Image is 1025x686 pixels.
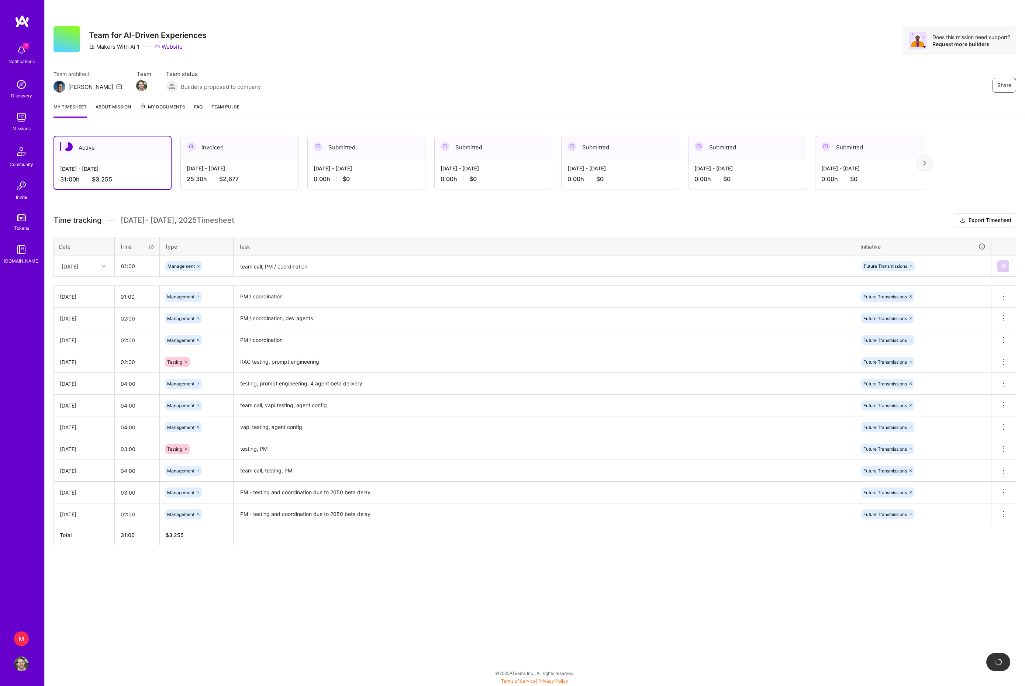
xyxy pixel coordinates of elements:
textarea: RAG testing, prompt engineering [234,352,854,372]
span: Management [167,425,194,430]
div: Request more builders [932,41,1010,48]
a: User Avatar [12,656,31,671]
img: Active [64,142,73,151]
i: icon CompanyGray [89,44,95,50]
img: tokens [17,214,26,221]
div: [DATE] - [DATE] [441,164,546,172]
div: [DATE] [60,336,108,344]
div: [PERSON_NAME] [68,83,113,91]
div: [DATE] - [DATE] [694,164,800,172]
span: Builders proposed to company [181,83,261,91]
input: HH:MM [115,352,159,372]
div: [DATE] - [DATE] [314,164,419,172]
div: [DATE] [62,262,78,270]
textarea: team call, PM / coordination [234,257,854,276]
img: loading [995,658,1002,666]
span: $0 [850,175,857,183]
th: Date [54,237,115,256]
div: 0:00 h [821,175,927,183]
input: HH:MM [115,256,159,276]
div: 0:00 h [567,175,673,183]
span: | [501,678,568,684]
span: $2,677 [219,175,239,183]
div: 0:00 h [694,175,800,183]
div: [DATE] [60,358,108,366]
textarea: PM / coordination [234,287,854,307]
span: $0 [723,175,731,183]
div: Notifications [8,58,35,65]
div: Community [10,160,33,168]
input: HH:MM [115,287,159,306]
img: Builders proposed to company [166,81,178,93]
img: bell [14,43,29,58]
img: Team Architect [54,81,65,93]
a: About Mission [96,103,131,118]
img: Team Member Avatar [136,80,147,91]
span: Future Transmissions [863,403,907,408]
span: Future Transmissions [863,316,907,321]
span: $0 [342,175,350,183]
span: Future Transmissions [863,468,907,474]
a: Terms of Service [501,678,536,684]
input: HH:MM [115,439,159,459]
span: Team architect [54,70,122,78]
span: $3,255 [92,176,112,183]
img: Submitted [567,142,576,151]
a: My Documents [140,103,185,118]
textarea: PM - testing and coordination due to 2050 beta delay [234,482,854,503]
div: M [14,631,29,646]
div: [DATE] [60,293,108,301]
div: [DOMAIN_NAME] [4,257,39,265]
img: right [923,160,926,166]
img: Submitted [821,142,830,151]
img: Submitted [314,142,322,151]
div: Submitted [815,136,933,159]
span: Future Transmissions [863,381,907,387]
div: [DATE] - [DATE] [567,164,673,172]
textarea: PM - testing and coordination due to 2050 beta delay [234,504,854,524]
span: $0 [596,175,604,183]
span: Future Transmissions [863,337,907,343]
textarea: PM / coordination [234,330,854,350]
span: $ 3,255 [166,532,184,538]
a: Website [154,43,183,51]
img: User Avatar [14,656,29,671]
span: Share [997,82,1011,89]
span: [DATE] - [DATE] , 2025 Timesheet [121,216,234,225]
span: My Documents [140,103,185,111]
div: 0:00 h [314,175,419,183]
span: Future Transmissions [863,512,907,517]
span: Management [167,468,194,474]
span: $0 [469,175,477,183]
span: Future Transmissions [864,263,907,269]
img: discovery [14,77,29,92]
div: 31:00 h [60,176,165,183]
th: Type [160,237,234,256]
img: Avatar [909,32,926,49]
textarea: team call, testing, PM [234,461,854,481]
span: Management [167,490,194,495]
span: Testing [167,359,182,365]
span: Management [167,512,194,517]
div: Does this mission need support? [932,34,1010,41]
img: guide book [14,242,29,257]
input: HH:MM [115,374,159,394]
span: 7 [23,43,29,49]
div: [DATE] [60,489,108,496]
textarea: vapi testing, agent config [234,417,854,437]
div: Invite [16,193,27,201]
img: Invoiced [187,142,196,151]
div: [DATE] [60,423,108,431]
div: [DATE] [60,467,108,475]
input: HH:MM [115,309,159,328]
h3: Team for AI-Driven Experiences [89,31,207,40]
div: [DATE] [60,510,108,518]
span: Team Pulse [211,104,239,110]
input: HH:MM [115,396,159,415]
div: 0:00 h [441,175,546,183]
input: HH:MM [115,418,159,437]
div: Submitted [688,136,806,159]
a: Privacy Policy [538,678,568,684]
span: Team status [166,70,261,78]
div: Submitted [562,136,679,159]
